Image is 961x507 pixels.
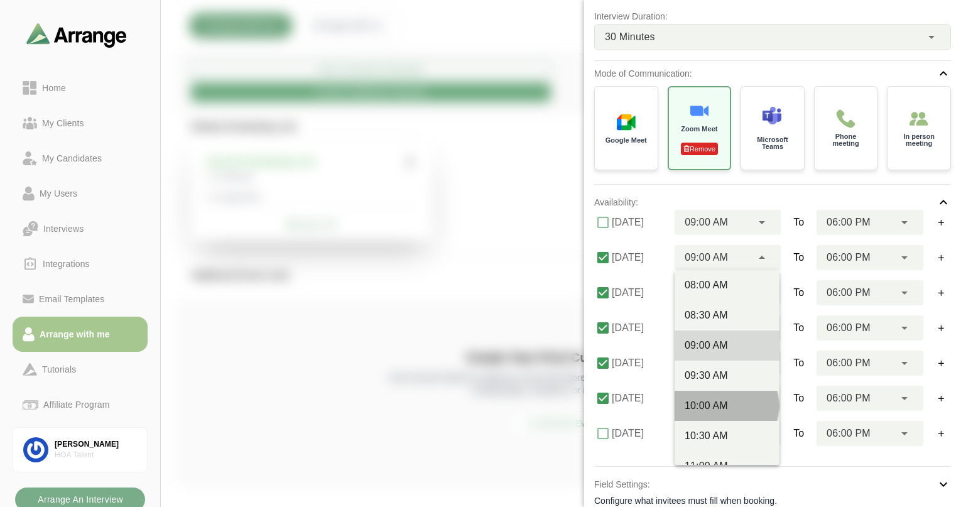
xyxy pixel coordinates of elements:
div: My Clients [37,116,89,131]
label: [DATE] [612,245,667,270]
a: Tutorials [13,352,148,387]
a: Interviews [13,211,148,246]
p: Phone meeting [825,133,867,147]
label: [DATE] [612,351,667,376]
a: Email Templates [13,281,148,317]
p: Remove Authentication [681,143,718,155]
div: My Users [35,186,82,201]
p: Zoom Meet [681,126,717,133]
span: 06:00 PM [827,214,871,231]
p: Interview Duration: [594,9,951,24]
span: 09:00 AM [685,249,728,266]
span: 06:00 PM [827,285,871,301]
div: Email Templates [34,292,109,307]
img: Google Meet [617,112,636,131]
span: 06:00 PM [827,390,871,406]
p: Microsoft Teams [751,136,794,150]
p: In person meeting [898,133,940,147]
a: [PERSON_NAME]HOA Talent [13,427,148,472]
p: Google Meet [605,137,647,144]
div: Tutorials [37,362,81,377]
div: Integrations [38,256,95,271]
img: Zoom Meet [690,101,709,120]
span: 06:00 PM [827,425,871,442]
label: [DATE] [612,210,667,235]
span: To [793,215,804,230]
span: To [793,250,804,265]
a: Affiliate Program [13,387,148,422]
label: [DATE] [612,315,667,341]
div: 08:30 AM [685,308,769,323]
span: 06:00 PM [827,320,871,336]
label: [DATE] [612,421,667,446]
span: 06:00 PM [827,249,871,266]
a: My Clients [13,106,148,141]
div: Interviews [38,221,89,236]
p: Mode of Communication: [594,66,692,81]
div: Home [37,80,71,95]
span: 06:00 PM [827,355,871,371]
div: 09:00 AM [685,338,769,353]
img: Phone meeting [836,109,855,128]
div: 11:00 AM [685,459,769,474]
div: 08:00 AM [685,278,769,293]
img: Microsoft Teams [763,106,781,125]
div: Configure what invitees must fill when booking. [594,494,951,507]
a: My Users [13,176,148,211]
img: arrangeai-name-small-logo.4d2b8aee.svg [26,23,127,47]
div: 10:30 AM [685,428,769,444]
span: 30 Minutes [605,29,655,45]
div: Arrange with me [35,327,115,342]
a: Arrange with me [13,317,148,352]
label: [DATE] [612,280,667,305]
span: To [793,356,804,371]
span: To [793,320,804,335]
div: 09:30 AM [685,368,769,383]
p: Availability: [594,195,638,210]
a: My Candidates [13,141,148,176]
div: HOA Talent [55,450,137,461]
div: 10:00 AM [685,398,769,413]
span: To [793,426,804,441]
label: [DATE] [612,386,667,411]
div: Affiliate Program [38,397,114,412]
div: [PERSON_NAME] [55,439,137,450]
img: IIn person [909,109,928,128]
span: To [793,391,804,406]
p: Field Settings: [594,477,650,492]
a: Integrations [13,246,148,281]
span: 09:00 AM [685,214,728,231]
div: My Candidates [37,151,107,166]
a: Home [13,70,148,106]
span: To [793,285,804,300]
